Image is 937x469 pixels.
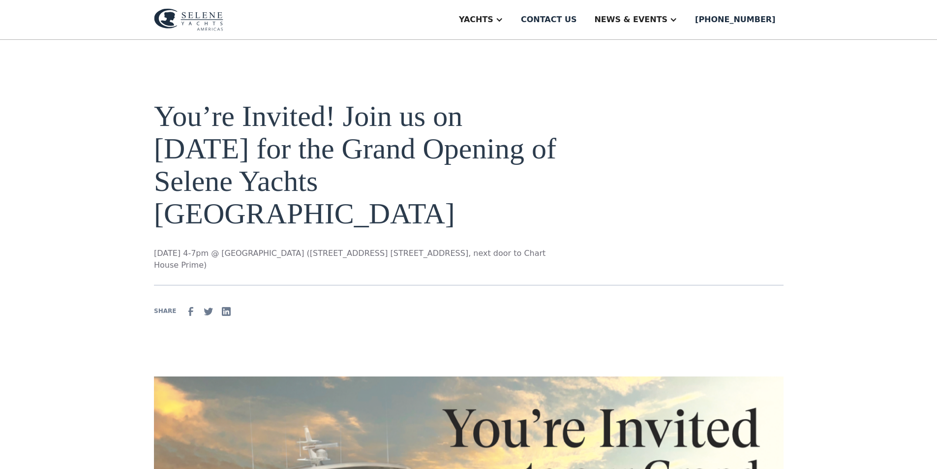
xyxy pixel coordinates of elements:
img: facebook [185,305,197,317]
p: [DATE] 4-7pm @ [GEOGRAPHIC_DATA] ([STREET_ADDRESS] [STREET_ADDRESS], next door to Chart House Prime) [154,248,563,271]
div: News & EVENTS [594,14,667,26]
img: logo [154,8,223,31]
div: SHARE [154,307,176,315]
div: Yachts [459,14,493,26]
h1: You’re Invited! Join us on [DATE] for the Grand Opening of Selene Yachts [GEOGRAPHIC_DATA] [154,100,563,230]
div: Contact us [521,14,577,26]
img: Linkedin [220,305,232,317]
img: Twitter [203,305,214,317]
div: [PHONE_NUMBER] [695,14,775,26]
